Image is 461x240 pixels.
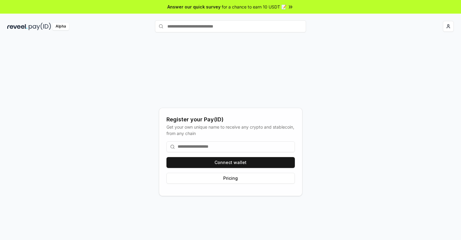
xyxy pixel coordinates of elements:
span: Answer our quick survey [167,4,221,10]
button: Pricing [166,173,295,184]
img: reveel_dark [7,23,27,30]
div: Register your Pay(ID) [166,115,295,124]
div: Get your own unique name to receive any crypto and stablecoin, from any chain [166,124,295,136]
div: Alpha [52,23,69,30]
button: Connect wallet [166,157,295,168]
span: for a chance to earn 10 USDT 📝 [222,4,286,10]
img: pay_id [29,23,51,30]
